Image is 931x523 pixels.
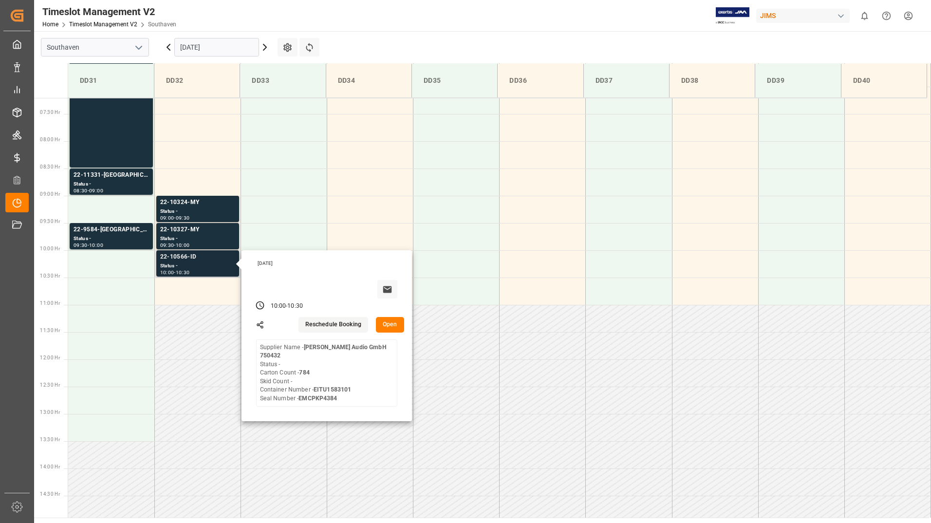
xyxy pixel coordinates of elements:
div: 10:00 [160,270,174,275]
div: 09:00 [89,188,103,193]
div: 08:30 [74,188,88,193]
div: DD31 [76,72,146,90]
div: DD36 [505,72,575,90]
div: Status - [160,262,235,270]
img: Exertis%20JAM%20-%20Email%20Logo.jpg_1722504956.jpg [716,7,749,24]
div: 10:30 [287,302,303,311]
div: - [88,243,89,247]
div: DD35 [420,72,489,90]
button: Open [376,317,404,333]
span: 14:00 Hr [40,464,60,469]
div: 22-9584-[GEOGRAPHIC_DATA] [74,225,149,235]
span: 14:30 Hr [40,491,60,497]
b: EMCPKP4384 [298,395,337,402]
span: 09:00 Hr [40,191,60,197]
span: 13:30 Hr [40,437,60,442]
div: - [174,270,175,275]
span: 08:00 Hr [40,137,60,142]
div: DD37 [592,72,661,90]
div: [DATE] [254,260,401,267]
div: 09:30 [74,243,88,247]
div: 10:00 [89,243,103,247]
div: 22-10566-ID [160,252,235,262]
div: Status - [160,207,235,216]
div: DD38 [677,72,747,90]
span: 08:30 Hr [40,164,60,169]
div: 22-11331-[GEOGRAPHIC_DATA] [74,170,149,180]
div: DD32 [162,72,232,90]
div: Supplier Name - Status - Carton Count - Skid Count - Container Number - Seal Number - [260,343,393,403]
span: 13:00 Hr [40,410,60,415]
span: 10:30 Hr [40,273,60,279]
button: Help Center [875,5,897,27]
div: 10:00 [176,243,190,247]
span: 12:00 Hr [40,355,60,360]
div: JIMS [756,9,850,23]
b: [PERSON_NAME] Audio GmbH 750432 [260,344,387,359]
div: 09:00 [160,216,174,220]
div: 10:00 [271,302,286,311]
span: 12:30 Hr [40,382,60,388]
div: DD39 [763,72,833,90]
div: DD34 [334,72,404,90]
div: 09:30 [160,243,174,247]
a: Home [42,21,58,28]
button: JIMS [756,6,854,25]
a: Timeslot Management V2 [69,21,137,28]
b: 784 [299,369,309,376]
span: 09:30 Hr [40,219,60,224]
input: Type to search/select [41,38,149,56]
span: 11:00 Hr [40,300,60,306]
div: Status - [74,235,149,243]
button: show 0 new notifications [854,5,875,27]
span: 10:00 Hr [40,246,60,251]
div: Status - [160,235,235,243]
span: 07:30 Hr [40,110,60,115]
div: 22-10327-MY [160,225,235,235]
input: DD.MM.YYYY [174,38,259,56]
div: DD33 [248,72,317,90]
div: - [286,302,287,311]
div: 22-10324-MY [160,198,235,207]
div: - [88,188,89,193]
div: Timeslot Management V2 [42,4,176,19]
div: - [174,243,175,247]
div: DD40 [849,72,919,90]
div: - [174,216,175,220]
b: EITU1583101 [314,386,351,393]
div: 10:30 [176,270,190,275]
div: Status - [74,180,149,188]
button: open menu [131,40,146,55]
button: Reschedule Booking [298,317,368,333]
span: 11:30 Hr [40,328,60,333]
div: 09:30 [176,216,190,220]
